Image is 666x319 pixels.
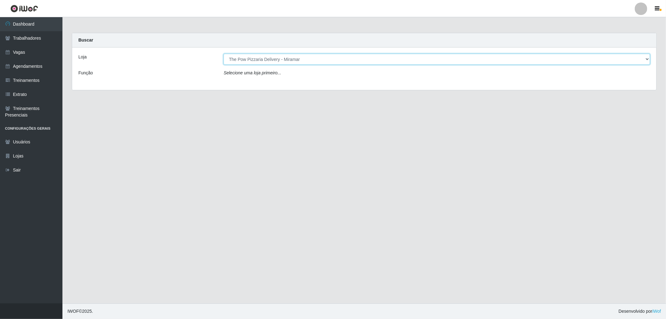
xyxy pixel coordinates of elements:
[78,70,93,76] label: Função
[652,309,661,314] a: iWof
[78,54,86,60] label: Loja
[67,309,79,314] span: IWOF
[619,308,661,315] span: Desenvolvido por
[67,308,93,315] span: © 2025 .
[224,70,281,75] i: Selecione uma loja primeiro...
[78,37,93,42] strong: Buscar
[10,5,38,12] img: CoreUI Logo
